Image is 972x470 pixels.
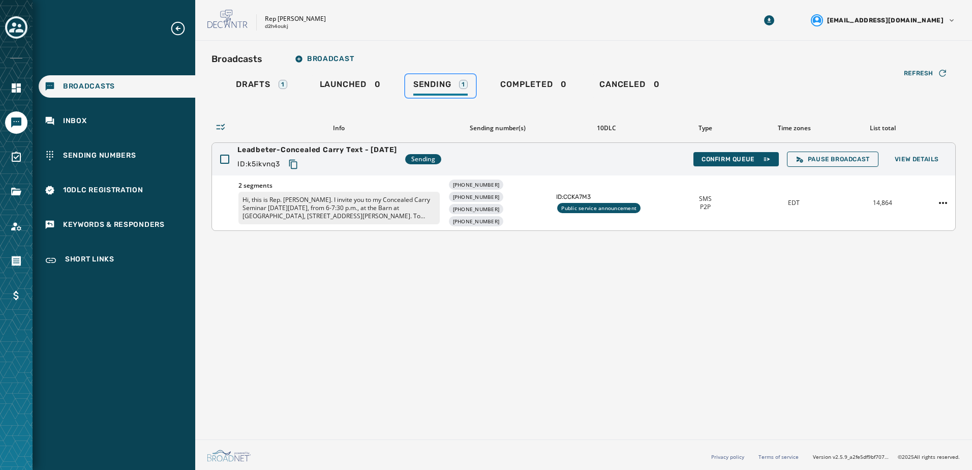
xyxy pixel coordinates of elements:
a: Navigate to Billing [5,284,27,307]
a: Navigate to Broadcasts [39,75,195,98]
a: Navigate to Orders [5,250,27,272]
div: [PHONE_NUMBER] [449,216,504,226]
a: Completed0 [492,74,575,98]
div: Type [665,124,746,132]
button: Download Menu [760,11,778,30]
a: Navigate to Messaging [5,111,27,134]
a: Navigate to 10DLC Registration [39,179,195,201]
span: Inbox [63,116,87,126]
span: © 2025 All rights reserved. [898,453,960,460]
span: Confirm Queue [702,155,771,163]
div: EDT [753,199,834,207]
div: 0 [599,79,659,96]
div: Time zones [754,124,835,132]
button: Broadcast [287,49,362,69]
a: Navigate to Sending Numbers [39,144,195,167]
a: Launched0 [312,74,389,98]
button: Pause Broadcast [787,152,878,167]
span: 2 segments [238,182,440,190]
span: Pause Broadcast [796,155,870,163]
a: Sending1 [405,74,476,98]
h2: Broadcasts [211,52,262,66]
button: Toggle account select drawer [5,16,27,39]
span: [EMAIL_ADDRESS][DOMAIN_NAME] [827,16,944,24]
button: Refresh [896,65,956,81]
div: Public service announcement [557,203,641,213]
span: Refresh [904,69,933,77]
span: Sending [413,79,451,90]
button: Leadbeter-Concealed Carry Text - 9-2-25 action menu [935,195,951,211]
div: 10DLC [556,124,657,132]
a: Canceled0 [591,74,667,98]
div: 14,864 [842,199,923,207]
button: Confirm Queue [693,152,779,166]
button: View Details [887,152,947,166]
span: Sending [411,155,435,163]
a: Terms of service [758,453,799,460]
span: Completed [500,79,553,90]
p: Rep [PERSON_NAME] [265,15,326,23]
a: Navigate to Short Links [39,248,195,273]
span: Canceled [599,79,645,90]
div: 0 [320,79,381,96]
a: Drafts1 [228,74,295,98]
span: Launched [320,79,367,90]
span: 10DLC Registration [63,185,143,195]
span: v2.5.9_a2fe5df9bf7071e1522954d516a80c78c649093f [833,453,890,461]
span: P2P [700,203,711,211]
button: User settings [807,10,960,31]
span: Drafts [236,79,270,90]
div: [PHONE_NUMBER] [449,180,504,190]
p: Hi, this is Rep. [PERSON_NAME]. I invite you to my Concealed Carry Seminar [DATE][DATE], from 6-7... [238,192,440,224]
span: View Details [895,155,939,163]
span: ID: CCKA7M3 [556,193,657,201]
p: d2h4oukj [265,23,288,31]
span: Broadcast [295,55,354,63]
div: Sending number(s) [447,124,548,132]
div: 1 [279,80,287,89]
span: ID: k5ikvnq3 [237,159,280,169]
a: Navigate to Surveys [5,146,27,168]
div: 1 [459,80,468,89]
span: Leadbeter-Concealed Carry Text - [DATE] [237,145,397,155]
a: Navigate to Inbox [39,110,195,132]
span: Sending Numbers [63,151,136,161]
a: Navigate to Files [5,181,27,203]
span: Keywords & Responders [63,220,165,230]
span: Broadcasts [63,81,115,92]
button: Expand sub nav menu [170,20,194,37]
div: List total [842,124,923,132]
div: [PHONE_NUMBER] [449,204,504,214]
button: Copy text to clipboard [284,155,302,173]
div: 0 [500,79,567,96]
a: Privacy policy [711,453,744,460]
span: Short Links [65,254,114,267]
div: Info [238,124,439,132]
div: [PHONE_NUMBER] [449,192,504,202]
a: Navigate to Account [5,215,27,238]
a: Navigate to Keywords & Responders [39,214,195,236]
span: Version [813,453,890,461]
span: SMS [699,195,712,203]
a: Navigate to Home [5,77,27,99]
